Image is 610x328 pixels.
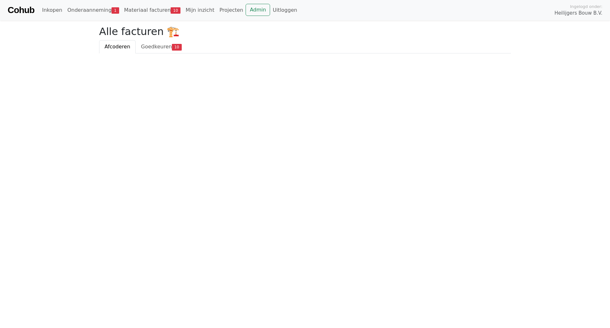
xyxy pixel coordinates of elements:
[39,4,64,17] a: Inkopen
[99,40,136,53] a: Afcoderen
[8,3,34,18] a: Cohub
[112,7,119,14] span: 1
[99,25,511,38] h2: Alle facturen 🏗️
[171,7,180,14] span: 10
[270,4,300,17] a: Uitloggen
[122,4,183,17] a: Materiaal facturen10
[65,4,122,17] a: Onderaanneming1
[183,4,217,17] a: Mijn inzicht
[554,10,602,17] span: Heilijgers Bouw B.V.
[172,44,182,50] span: 10
[141,44,172,50] span: Goedkeuren
[217,4,246,17] a: Projecten
[246,4,270,16] a: Admin
[136,40,187,53] a: Goedkeuren10
[570,3,602,10] span: Ingelogd onder:
[105,44,130,50] span: Afcoderen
